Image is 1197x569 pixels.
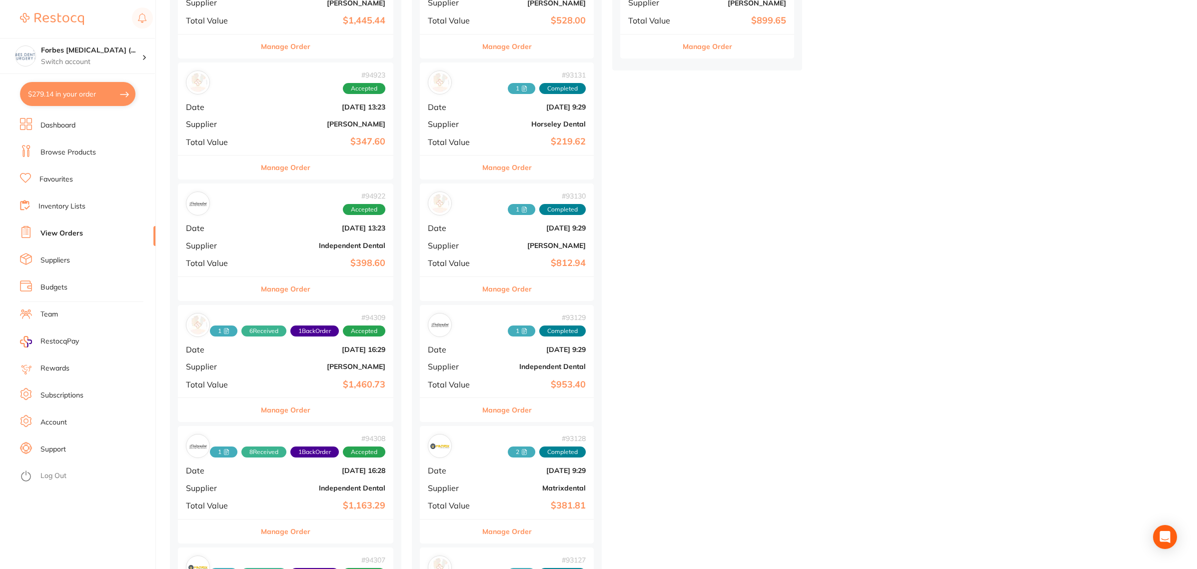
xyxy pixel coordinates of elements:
[343,446,385,457] span: Accepted
[20,7,84,30] a: Restocq Logo
[40,228,83,238] a: View Orders
[40,282,67,292] a: Budgets
[20,468,152,484] button: Log Out
[343,71,385,79] span: # 94923
[430,73,449,92] img: Horseley Dental
[186,380,250,389] span: Total Value
[40,390,83,400] a: Subscriptions
[486,379,586,390] b: $953.40
[508,71,586,79] span: # 93131
[186,102,250,111] span: Date
[258,241,385,249] b: Independent Dental
[186,16,250,25] span: Total Value
[41,57,142,67] p: Switch account
[258,120,385,128] b: [PERSON_NAME]
[428,241,478,250] span: Supplier
[486,500,586,511] b: $381.81
[428,345,478,354] span: Date
[428,483,478,492] span: Supplier
[428,102,478,111] span: Date
[343,83,385,94] span: Accepted
[290,446,339,457] span: Back orders
[486,15,586,26] b: $528.00
[539,325,586,336] span: Completed
[258,466,385,474] b: [DATE] 16:28
[186,345,250,354] span: Date
[258,15,385,26] b: $1,445.44
[428,16,478,25] span: Total Value
[482,34,532,58] button: Manage Order
[40,255,70,265] a: Suppliers
[428,362,478,371] span: Supplier
[486,362,586,370] b: Independent Dental
[20,13,84,25] img: Restocq Logo
[486,136,586,147] b: $219.62
[343,325,385,336] span: Accepted
[15,46,35,66] img: Forbes Dental Surgery (DentalTown 6)
[20,336,79,347] a: RestocqPay
[539,446,586,457] span: Completed
[258,258,385,268] b: $398.60
[258,500,385,511] b: $1,163.29
[258,484,385,492] b: Independent Dental
[186,466,250,475] span: Date
[210,446,237,457] span: Received
[241,325,286,336] span: Received
[508,325,535,336] span: Received
[186,241,250,250] span: Supplier
[188,73,207,92] img: Adam Dental
[40,363,69,373] a: Rewards
[686,15,786,26] b: $899.65
[683,34,732,58] button: Manage Order
[486,484,586,492] b: Matrixdental
[628,16,678,25] span: Total Value
[210,434,385,442] span: # 94308
[290,325,339,336] span: Back orders
[178,305,393,422] div: Henry Schein Halas#943091 6Received1BackOrderAcceptedDate[DATE] 16:29Supplier[PERSON_NAME]Total V...
[40,336,79,346] span: RestocqPay
[186,119,250,128] span: Supplier
[539,204,586,215] span: Completed
[261,155,310,179] button: Manage Order
[40,147,96,157] a: Browse Products
[486,103,586,111] b: [DATE] 9:29
[261,398,310,422] button: Manage Order
[186,362,250,371] span: Supplier
[261,277,310,301] button: Manage Order
[482,398,532,422] button: Manage Order
[428,258,478,267] span: Total Value
[258,345,385,353] b: [DATE] 16:29
[40,471,66,481] a: Log Out
[258,224,385,232] b: [DATE] 13:23
[241,446,286,457] span: Received
[508,313,586,321] span: # 93129
[508,556,586,564] span: # 93127
[186,258,250,267] span: Total Value
[40,309,58,319] a: Team
[343,192,385,200] span: # 94922
[482,519,532,543] button: Manage Order
[186,483,250,492] span: Supplier
[40,444,66,454] a: Support
[258,136,385,147] b: $347.60
[178,426,393,543] div: Independent Dental#943081 8Received1BackOrderAcceptedDate[DATE] 16:28SupplierIndependent DentalTo...
[428,223,478,232] span: Date
[430,194,449,213] img: Adam Dental
[258,379,385,390] b: $1,460.73
[508,446,535,457] span: Received
[39,174,73,184] a: Favourites
[508,434,586,442] span: # 93128
[428,137,478,146] span: Total Value
[430,315,449,334] img: Independent Dental
[486,120,586,128] b: Horseley Dental
[40,120,75,130] a: Dashboard
[188,194,207,213] img: Independent Dental
[261,519,310,543] button: Manage Order
[486,241,586,249] b: [PERSON_NAME]
[210,313,385,321] span: # 94309
[428,501,478,510] span: Total Value
[20,82,135,106] button: $279.14 in your order
[178,183,393,301] div: Independent Dental#94922AcceptedDate[DATE] 13:23SupplierIndependent DentalTotal Value$398.60Manag...
[539,83,586,94] span: Completed
[188,315,207,334] img: Henry Schein Halas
